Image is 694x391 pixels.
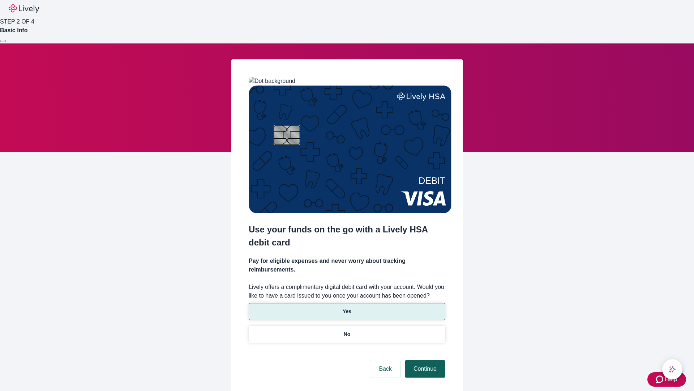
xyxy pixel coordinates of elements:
button: Yes [249,303,445,320]
p: Yes [343,308,351,315]
button: Continue [405,360,445,378]
h2: Use your funds on the go with a Lively HSA debit card [249,223,445,249]
img: Lively [9,4,39,13]
button: chat [662,359,682,379]
svg: Lively AI Assistant [669,366,676,373]
button: Back [370,360,400,378]
button: No [249,326,445,343]
svg: Zendesk support icon [656,375,665,384]
label: Lively offers a complimentary digital debit card with your account. Would you like to have a card... [249,283,445,300]
p: No [344,331,351,338]
img: Dot background [249,77,295,85]
span: Help [665,375,677,384]
h4: Pay for eligible expenses and never worry about tracking reimbursements. [249,257,445,274]
button: Zendesk support iconHelp [647,372,686,387]
img: Debit card [249,85,451,213]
